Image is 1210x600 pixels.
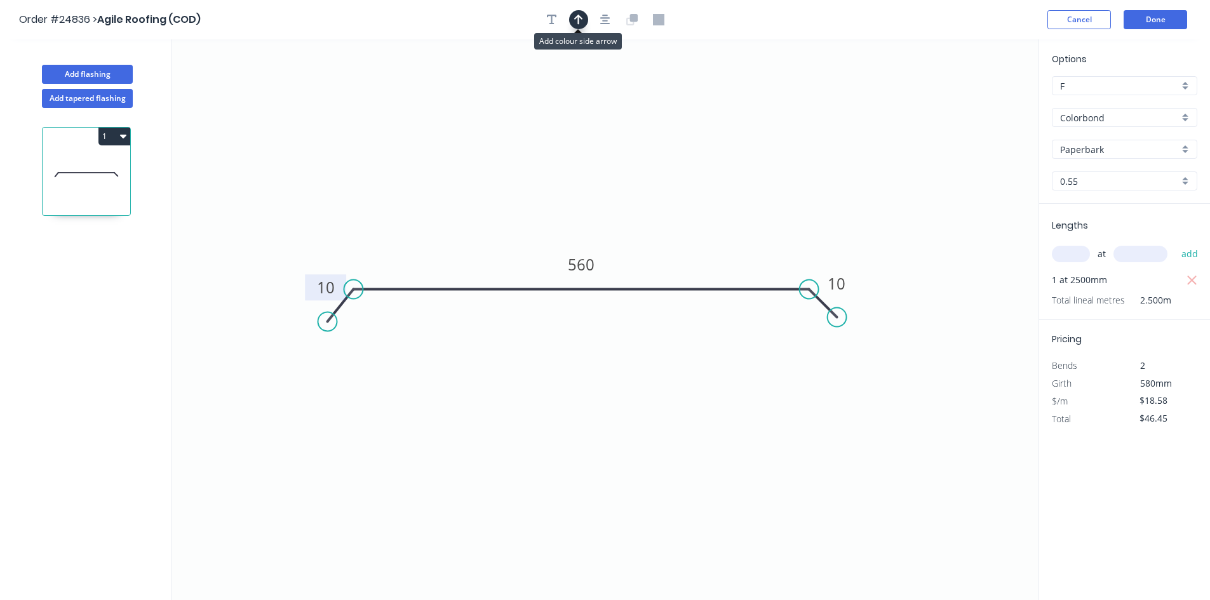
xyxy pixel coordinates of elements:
svg: 0 [171,39,1039,600]
span: 580mm [1140,377,1172,389]
span: Options [1052,53,1087,65]
span: Agile Roofing (COD) [97,12,201,27]
span: Total [1052,413,1071,425]
span: Order #24836 > [19,12,97,27]
div: Add colour side arrow [534,33,622,50]
tspan: 10 [317,277,335,298]
button: Done [1124,10,1187,29]
span: Girth [1052,377,1072,389]
span: 2 [1140,359,1145,371]
span: Lengths [1052,219,1088,232]
button: Add tapered flashing [42,89,133,108]
span: Bends [1052,359,1077,371]
span: 2.500m [1125,291,1171,309]
span: $/m [1052,395,1068,407]
input: Price level [1060,79,1179,93]
span: Total lineal metres [1052,291,1125,309]
span: Pricing [1052,333,1082,345]
tspan: 10 [828,273,845,294]
span: 1 at 2500mm [1052,271,1107,289]
input: Thickness [1060,175,1179,188]
button: Cancel [1047,10,1111,29]
button: add [1175,243,1205,265]
tspan: 560 [568,254,595,275]
input: Colour [1060,143,1179,156]
button: 1 [98,128,130,145]
span: at [1098,245,1106,263]
input: Material [1060,111,1179,124]
button: Add flashing [42,65,133,84]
